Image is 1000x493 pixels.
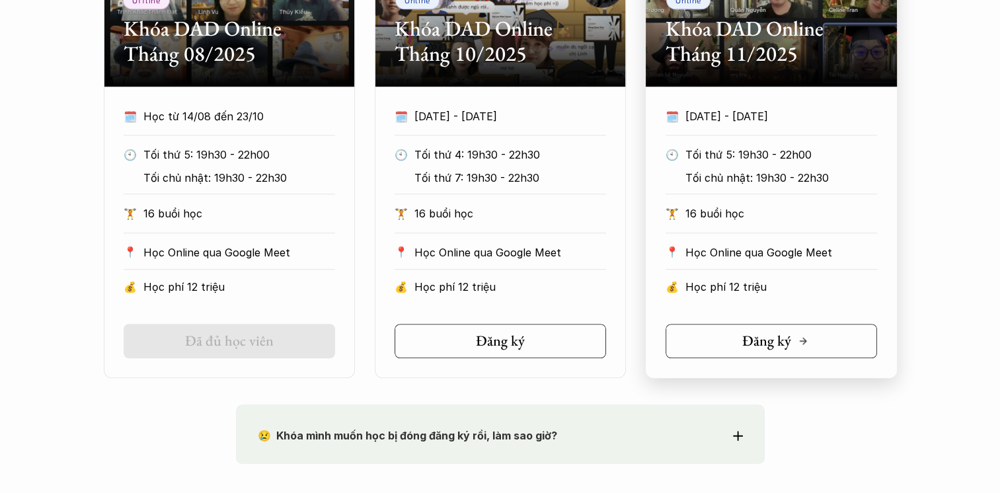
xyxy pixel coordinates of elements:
p: Học phí 12 triệu [143,277,335,297]
p: 🏋️ [124,204,137,223]
p: 🗓️ [124,106,137,126]
p: Tối thứ 4: 19h30 - 22h30 [414,145,599,165]
p: 🕙 [666,145,679,165]
a: Đăng ký [666,324,877,358]
p: Học Online qua Google Meet [143,243,335,262]
p: Học Online qua Google Meet [685,243,877,262]
p: Tối thứ 5: 19h30 - 22h00 [143,145,328,165]
p: Tối thứ 7: 19h30 - 22h30 [414,168,599,188]
p: 💰 [666,277,679,297]
p: 💰 [124,277,137,297]
p: 16 buổi học [143,204,335,223]
p: [DATE] - [DATE] [414,106,606,126]
p: 🏋️ [666,204,679,223]
p: 📍 [395,246,408,258]
p: 16 buổi học [685,204,877,223]
p: Học từ 14/08 đến 23/10 [143,106,335,126]
h2: Khóa DAD Online Tháng 08/2025 [124,16,335,67]
p: Học Online qua Google Meet [414,243,606,262]
p: 🕙 [395,145,408,165]
p: Học phí 12 triệu [685,277,877,297]
p: 📍 [666,246,679,258]
p: Tối thứ 5: 19h30 - 22h00 [685,145,870,165]
p: 16 buổi học [414,204,606,223]
p: 🏋️ [395,204,408,223]
h2: Khóa DAD Online Tháng 11/2025 [666,16,877,67]
p: 🗓️ [666,106,679,126]
p: Tối chủ nhật: 19h30 - 22h30 [143,168,328,188]
p: 🗓️ [395,106,408,126]
p: 💰 [395,277,408,297]
p: Học phí 12 triệu [414,277,606,297]
p: 📍 [124,246,137,258]
h5: Đăng ký [476,332,525,350]
p: 🕙 [124,145,137,165]
strong: 😢 Khóa mình muốn học bị đóng đăng ký rồi, làm sao giờ? [258,429,557,442]
p: Tối chủ nhật: 19h30 - 22h30 [685,168,870,188]
a: Đăng ký [395,324,606,358]
p: [DATE] - [DATE] [685,106,877,126]
h5: Đăng ký [742,332,791,350]
h2: Khóa DAD Online Tháng 10/2025 [395,16,606,67]
h5: Đã đủ học viên [185,332,274,350]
